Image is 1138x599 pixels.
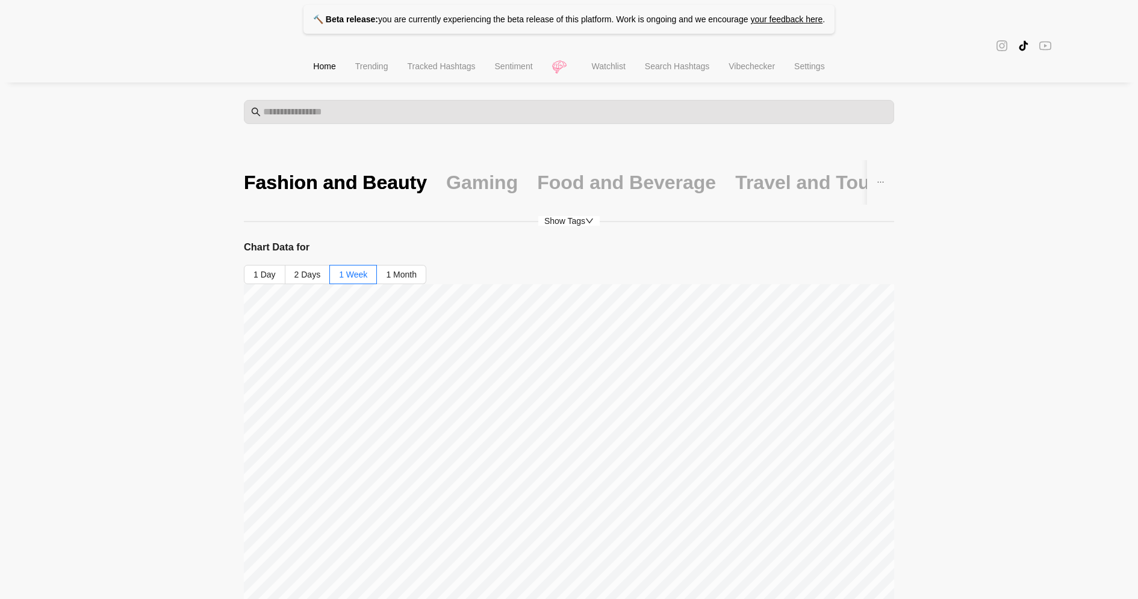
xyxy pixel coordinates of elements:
[867,160,894,205] button: ellipsis
[585,217,594,225] span: down
[339,270,367,279] span: 1 Week
[253,270,276,279] span: 1 Day
[750,14,822,24] a: your feedback here
[537,170,716,195] div: Food and Beverage
[244,170,427,195] div: Fashion and Beauty
[592,61,626,71] span: Watchlist
[735,170,910,195] div: Travel and Tourism
[386,270,417,279] span: 1 Month
[996,39,1008,52] span: instagram
[294,270,321,279] span: 2 Days
[313,61,335,71] span: Home
[794,61,825,71] span: Settings
[1039,39,1051,52] span: youtube
[244,240,894,255] h3: Chart Data for
[303,5,835,34] p: you are currently experiencing the beta release of this platform. Work is ongoing and we encourage .
[446,170,518,195] div: Gaming
[495,61,533,71] span: Sentiment
[313,14,378,24] strong: 🔨 Beta release:
[407,61,475,71] span: Tracked Hashtags
[538,216,600,226] span: Show Tags
[729,61,775,71] span: Vibechecker
[355,61,388,71] span: Trending
[877,178,885,186] span: ellipsis
[645,61,709,71] span: Search Hashtags
[251,107,261,117] span: search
